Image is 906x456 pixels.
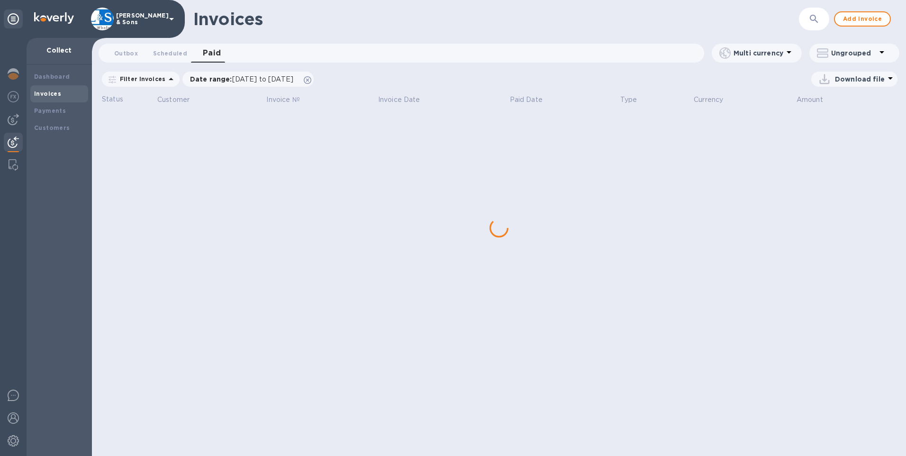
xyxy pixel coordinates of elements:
div: Date range:[DATE] to [DATE] [182,72,314,87]
div: Unpin categories [4,9,23,28]
p: Type [620,95,637,105]
span: Paid [203,46,221,60]
img: Logo [34,12,74,24]
p: Status [102,94,154,104]
span: [DATE] to [DATE] [232,75,293,83]
span: Currency [694,95,735,105]
span: Scheduled [153,48,187,58]
b: Invoices [34,90,61,97]
p: Download file [835,74,885,84]
p: Filter Invoices [116,75,165,83]
span: Invoice № [266,95,312,105]
span: Type [620,95,650,105]
span: Amount [797,95,835,105]
p: Date range : [190,74,298,84]
b: Dashboard [34,73,70,80]
span: Customer [157,95,202,105]
h1: Invoices [193,9,263,29]
span: Add invoice [843,13,882,25]
span: Outbox [114,48,138,58]
p: Amount [797,95,823,105]
p: Paid Date [510,95,543,105]
p: Collect [34,46,84,55]
p: Currency [694,95,723,105]
p: [PERSON_NAME] & Sons [116,12,163,26]
p: Customer [157,95,190,105]
p: Ungrouped [831,48,876,58]
p: Multi currency [734,48,783,58]
img: Foreign exchange [8,91,19,102]
span: Invoice Date [378,95,433,105]
p: Invoice Date [378,95,420,105]
span: Paid Date [510,95,555,105]
button: Add invoice [834,11,891,27]
b: Payments [34,107,66,114]
p: Invoice № [266,95,299,105]
b: Customers [34,124,70,131]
